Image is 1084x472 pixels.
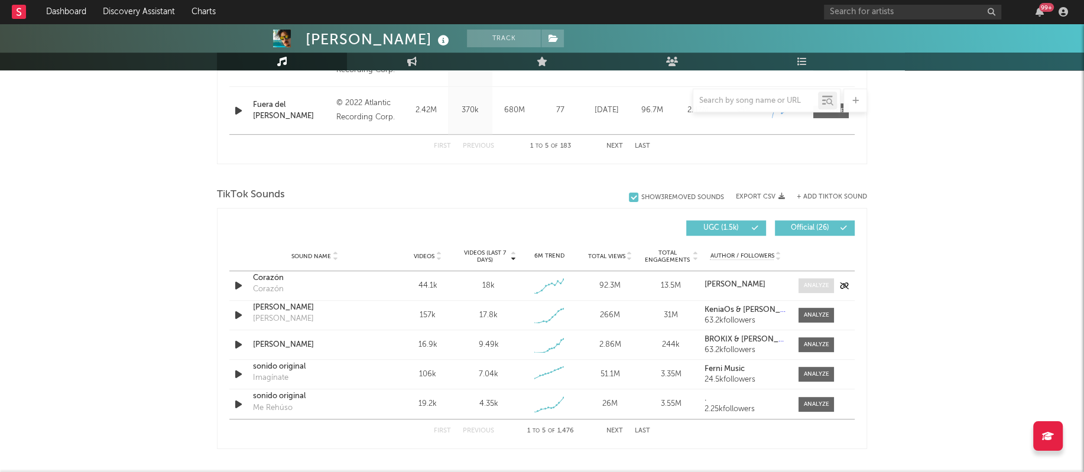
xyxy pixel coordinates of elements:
[705,365,745,373] strong: Ferni Music
[518,139,583,154] div: 1 5 183
[686,220,766,236] button: UGC(1.5k)
[641,194,724,201] div: Show 3 Removed Sounds
[785,194,867,200] button: + Add TikTok Sound
[400,369,455,380] div: 106k
[705,395,706,402] strong: .
[583,398,638,410] div: 26M
[644,280,699,292] div: 13.5M
[783,224,837,232] span: Official ( 26 )
[482,280,495,292] div: 18k
[400,339,455,351] div: 16.9k
[588,253,625,260] span: Total Views
[551,144,558,149] span: of
[583,280,638,292] div: 92.3M
[705,346,787,354] div: 63.2k followers
[253,272,377,284] a: Corazón
[705,336,802,343] strong: BROKIX & [PERSON_NAME]
[253,361,377,373] a: sonido original
[291,253,331,260] span: Sound Name
[400,398,455,410] div: 19.2k
[705,306,787,314] a: KeniaOs & [PERSON_NAME]
[479,310,498,321] div: 17.8k
[797,194,867,200] button: + Add TikTok Sound
[533,428,540,434] span: to
[253,339,377,351] a: [PERSON_NAME]
[583,369,638,380] div: 51.1M
[1039,3,1054,12] div: 99 +
[705,281,787,289] a: [PERSON_NAME]
[253,284,284,295] div: Corazón
[644,369,699,380] div: 3.35M
[478,339,498,351] div: 9.49k
[253,402,293,414] div: Me Rehúso
[705,281,765,288] strong: [PERSON_NAME]
[463,428,494,434] button: Previous
[518,424,583,438] div: 1 5 1,476
[693,96,818,106] input: Search by song name or URL
[710,252,774,260] span: Author / Followers
[606,143,623,149] button: Next
[705,336,787,344] a: BROKIX & [PERSON_NAME]
[635,428,650,434] button: Last
[705,306,804,314] strong: KeniaOs & [PERSON_NAME]
[253,372,288,384] div: Imagínate
[253,302,377,314] a: [PERSON_NAME]
[217,188,285,202] span: TikTok Sounds
[463,143,494,149] button: Previous
[434,143,451,149] button: First
[306,30,452,49] div: [PERSON_NAME]
[548,428,555,434] span: of
[522,252,577,261] div: 6M Trend
[635,143,650,149] button: Last
[694,224,748,232] span: UGC ( 1.5k )
[824,5,1001,19] input: Search for artists
[535,144,543,149] span: to
[414,253,434,260] span: Videos
[583,310,638,321] div: 266M
[644,310,699,321] div: 31M
[736,193,785,200] button: Export CSV
[705,376,787,384] div: 24.5k followers
[705,317,787,325] div: 63.2k followers
[479,398,498,410] div: 4.35k
[644,339,699,351] div: 244k
[461,249,509,263] span: Videos (last 7 days)
[434,428,451,434] button: First
[400,310,455,321] div: 157k
[479,369,498,380] div: 7.04k
[644,249,692,263] span: Total Engagements
[253,390,377,402] a: sonido original
[705,395,787,403] a: .
[253,313,314,325] div: [PERSON_NAME]
[705,365,787,373] a: Ferni Music
[583,339,638,351] div: 2.86M
[775,220,855,236] button: Official(26)
[1036,7,1044,17] button: 99+
[705,405,787,414] div: 2.25k followers
[467,30,541,47] button: Track
[644,398,699,410] div: 3.55M
[400,280,455,292] div: 44.1k
[606,428,623,434] button: Next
